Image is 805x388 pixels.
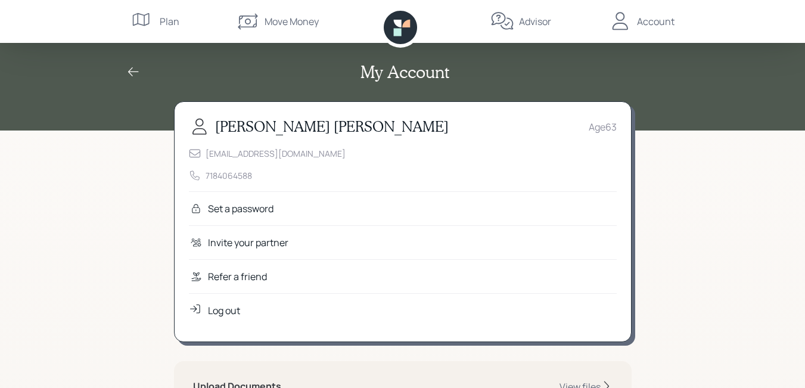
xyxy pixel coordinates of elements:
[208,269,267,284] div: Refer a friend
[519,14,551,29] div: Advisor
[208,235,288,250] div: Invite your partner
[265,14,319,29] div: Move Money
[208,201,273,216] div: Set a password
[637,14,675,29] div: Account
[160,14,179,29] div: Plan
[208,303,240,318] div: Log out
[215,118,449,135] h3: [PERSON_NAME] [PERSON_NAME]
[589,120,617,134] div: Age 63
[206,147,346,160] div: [EMAIL_ADDRESS][DOMAIN_NAME]
[360,62,449,82] h2: My Account
[206,169,252,182] div: 7184064588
